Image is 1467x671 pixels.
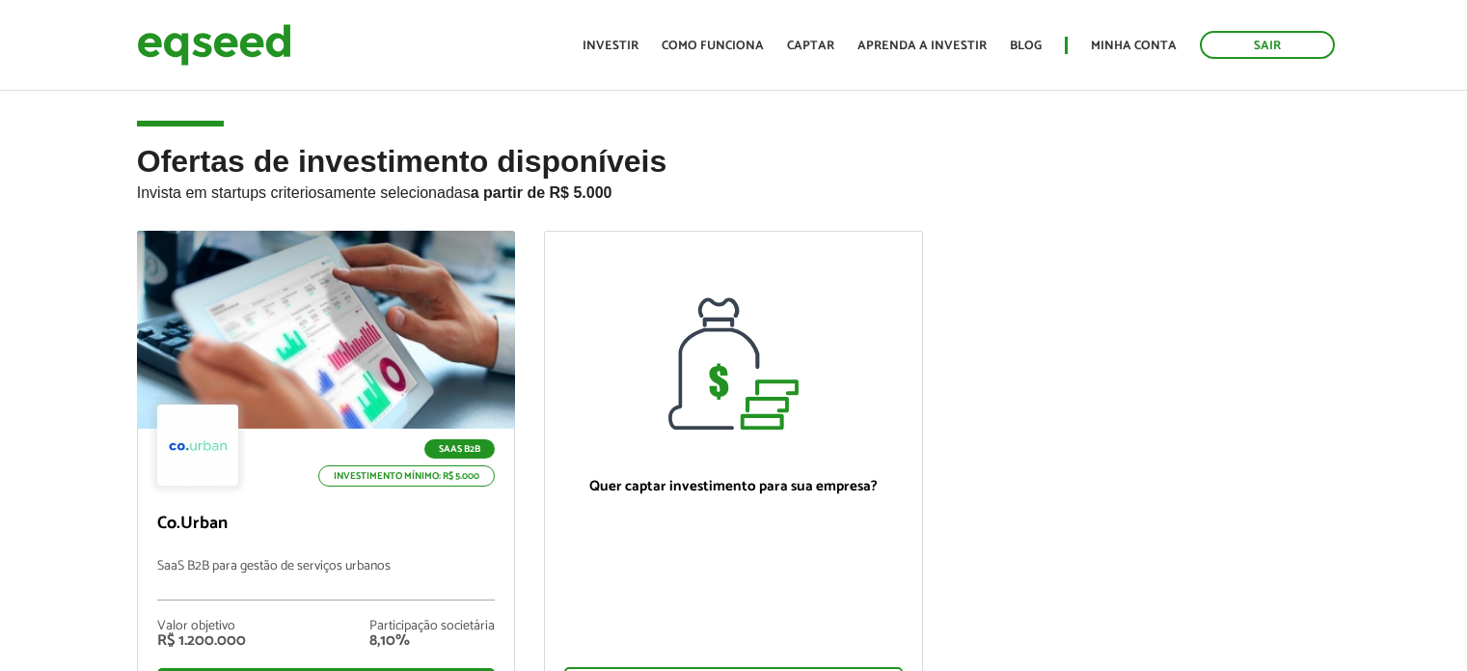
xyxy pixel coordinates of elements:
strong: a partir de R$ 5.000 [471,184,612,201]
a: Como funciona [662,40,764,52]
a: Sair [1200,31,1335,59]
a: Aprenda a investir [857,40,987,52]
a: Investir [583,40,638,52]
div: Valor objetivo [157,620,246,633]
p: Invista em startups criteriosamente selecionadas [137,179,1331,202]
img: EqSeed [137,19,291,70]
a: Captar [787,40,834,52]
p: SaaS B2B para gestão de serviços urbanos [157,559,496,601]
a: Blog [1010,40,1042,52]
p: Investimento mínimo: R$ 5.000 [318,465,495,487]
h2: Ofertas de investimento disponíveis [137,145,1331,231]
a: Minha conta [1091,40,1177,52]
div: 8,10% [369,633,495,649]
p: SaaS B2B [424,439,495,459]
p: Quer captar investimento para sua empresa? [564,478,903,495]
p: Co.Urban [157,514,496,535]
div: R$ 1.200.000 [157,633,246,649]
div: Participação societária [369,620,495,633]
